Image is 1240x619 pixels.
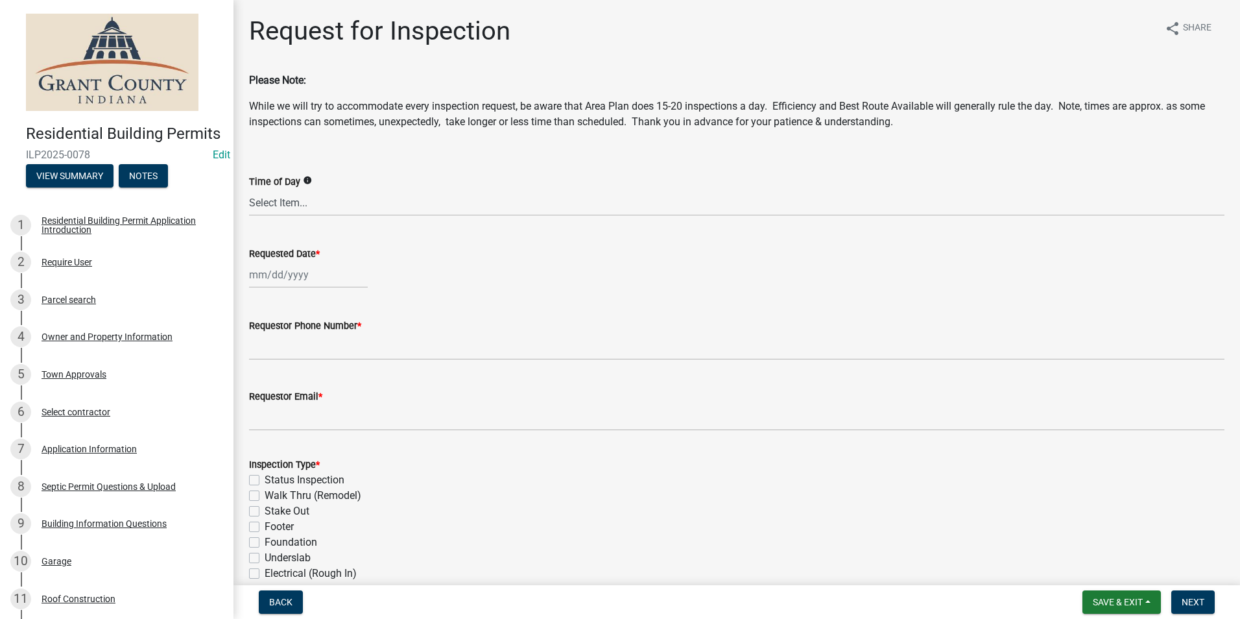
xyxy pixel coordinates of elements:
[42,594,115,603] div: Roof Construction
[249,178,300,187] label: Time of Day
[259,590,303,614] button: Back
[42,482,176,491] div: Septic Permit Questions & Upload
[10,476,31,497] div: 8
[42,519,167,528] div: Building Information Questions
[249,461,320,470] label: Inspection Type
[119,164,168,188] button: Notes
[10,551,31,572] div: 10
[249,16,510,47] h1: Request for Inspection
[265,550,311,566] label: Underslab
[10,289,31,310] div: 3
[249,74,306,86] strong: Please Note:
[265,472,344,488] label: Status Inspection
[42,332,173,341] div: Owner and Property Information
[42,557,71,566] div: Garage
[265,535,317,550] label: Foundation
[269,597,292,607] span: Back
[10,326,31,347] div: 4
[1154,16,1222,41] button: shareShare
[10,364,31,385] div: 5
[42,444,137,454] div: Application Information
[249,261,368,288] input: mm/dd/yyyy
[26,125,223,143] h4: Residential Building Permits
[10,439,31,459] div: 7
[265,566,357,581] label: Electrical (Rough In)
[1165,21,1180,36] i: share
[1182,597,1204,607] span: Next
[10,402,31,422] div: 6
[265,519,294,535] label: Footer
[265,504,309,519] label: Stake Out
[26,164,113,188] button: View Summary
[265,488,361,504] label: Walk Thru (Remodel)
[10,215,31,236] div: 1
[213,149,230,161] a: Edit
[42,216,213,234] div: Residential Building Permit Application Introduction
[26,171,113,182] wm-modal-confirm: Summary
[26,149,208,161] span: ILP2025-0078
[1093,597,1143,607] span: Save & Exit
[10,252,31,273] div: 2
[249,99,1224,130] p: While we will try to accommodate every inspection request, be aware that Area Plan does 15-20 ins...
[249,250,320,259] label: Requested Date
[26,14,198,111] img: Grant County, Indiana
[119,171,168,182] wm-modal-confirm: Notes
[10,513,31,534] div: 9
[303,176,312,185] i: info
[42,258,92,267] div: Require User
[1171,590,1215,614] button: Next
[1183,21,1211,36] span: Share
[42,295,96,304] div: Parcel search
[42,407,110,417] div: Select contractor
[42,370,106,379] div: Town Approvals
[213,149,230,161] wm-modal-confirm: Edit Application Number
[249,393,322,402] label: Requestor Email
[1082,590,1161,614] button: Save & Exit
[249,322,361,331] label: Requestor Phone Number
[10,589,31,609] div: 11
